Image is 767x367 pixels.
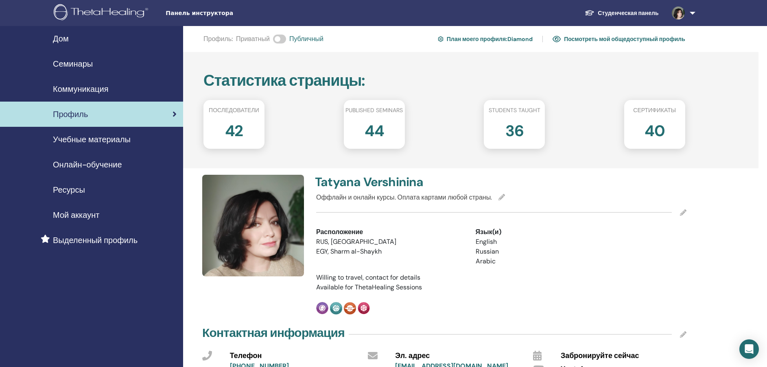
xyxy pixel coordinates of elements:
li: English [476,237,623,247]
span: Публичный [289,34,323,44]
img: eye.svg [553,35,561,43]
li: EGY, Sharm al-Shaykh [316,247,463,256]
span: Willing to travel, contact for details [316,273,420,282]
span: Сертификаты [633,106,676,115]
h2: 44 [365,118,384,141]
li: Russian [476,247,623,256]
span: Последователи [209,106,259,115]
a: План моего профиля:Diamond [438,33,533,46]
span: Выделенный профиль [53,234,138,246]
span: Мой аккаунт [53,209,99,221]
span: Профиль [53,108,88,120]
span: Available for ThetaHealing Sessions [316,283,422,291]
span: Ресурсы [53,184,85,196]
span: Оффлайн и онлайн курсы. Оплата картами любой страны. [316,193,492,202]
span: Расположение [316,227,363,237]
img: default.jpg [202,175,304,276]
span: Семинары [53,58,93,70]
img: logo.png [54,4,151,22]
span: Дом [53,33,69,45]
h2: Статистика страницы : [203,72,685,90]
span: Published seminars [345,106,403,115]
h2: 42 [225,118,243,141]
a: Студенческая панель [578,6,665,21]
span: Забронируйте сейчас [561,351,639,361]
span: Приватный [236,34,270,44]
span: Учебные материалы [53,133,131,145]
span: Коммуникация [53,83,108,95]
span: Панель инструктора [166,9,288,17]
div: Open Intercom Messenger [739,339,759,359]
li: Arabic [476,256,623,266]
span: Телефон [230,351,262,361]
div: Язык(и) [476,227,623,237]
span: Эл. адрес [395,351,430,361]
span: Students taught [489,106,540,115]
span: Профиль : [203,34,233,44]
img: graduation-cap-white.svg [585,9,594,16]
h4: Контактная информация [202,326,345,340]
img: cog.svg [438,35,444,43]
img: default.jpg [672,7,685,20]
li: RUS, [GEOGRAPHIC_DATA] [316,237,463,247]
h4: Tatyana Vershinina [315,175,496,189]
h2: 36 [505,118,524,141]
h2: 40 [645,118,665,141]
span: Онлайн-обучение [53,159,122,171]
a: Посмотреть мой общедоступный профиль [553,33,685,46]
